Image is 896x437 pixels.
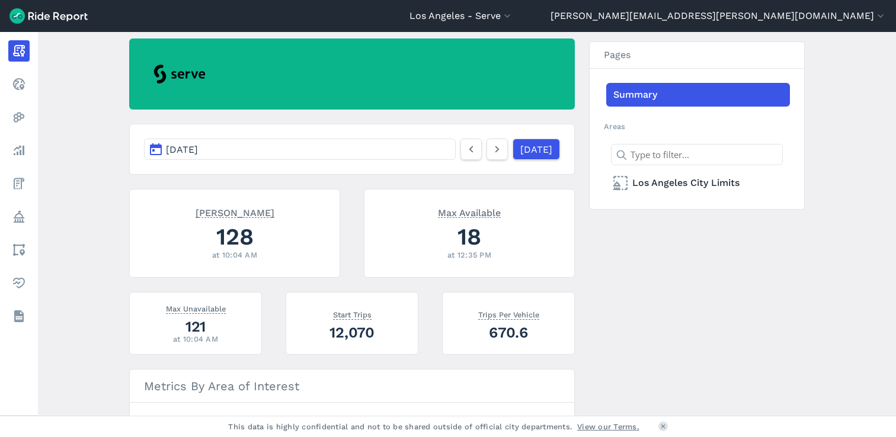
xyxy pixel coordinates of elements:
[196,206,274,218] span: [PERSON_NAME]
[513,139,560,160] a: [DATE]
[300,322,404,343] div: 12,070
[8,40,30,62] a: Report
[8,206,30,227] a: Policy
[551,9,887,23] button: [PERSON_NAME][EMAIL_ADDRESS][PERSON_NAME][DOMAIN_NAME]
[166,144,198,155] span: [DATE]
[379,249,560,261] div: at 12:35 PM
[130,369,574,403] h3: Metrics By Area of Interest
[8,73,30,95] a: Realtime
[409,9,513,23] button: Los Angeles - Serve
[144,316,247,337] div: 121
[9,8,88,24] img: Ride Report
[8,173,30,194] a: Fees
[606,83,790,107] a: Summary
[438,206,501,218] span: Max Available
[8,239,30,261] a: Areas
[8,306,30,327] a: Datasets
[379,220,560,253] div: 18
[8,107,30,128] a: Heatmaps
[577,421,639,432] a: View our Terms.
[590,42,804,69] h3: Pages
[144,220,325,253] div: 128
[143,58,216,91] img: Serve Robotics
[606,171,790,195] a: Los Angeles City Limits
[8,140,30,161] a: Analyze
[457,322,560,343] div: 670.6
[8,272,30,294] a: Health
[333,308,372,320] span: Start Trips
[144,333,247,345] div: at 10:04 AM
[144,139,456,160] button: [DATE]
[166,302,226,314] span: Max Unavailable
[478,308,539,320] span: Trips Per Vehicle
[611,144,783,165] input: Type to filter...
[144,249,325,261] div: at 10:04 AM
[604,121,790,132] h2: Areas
